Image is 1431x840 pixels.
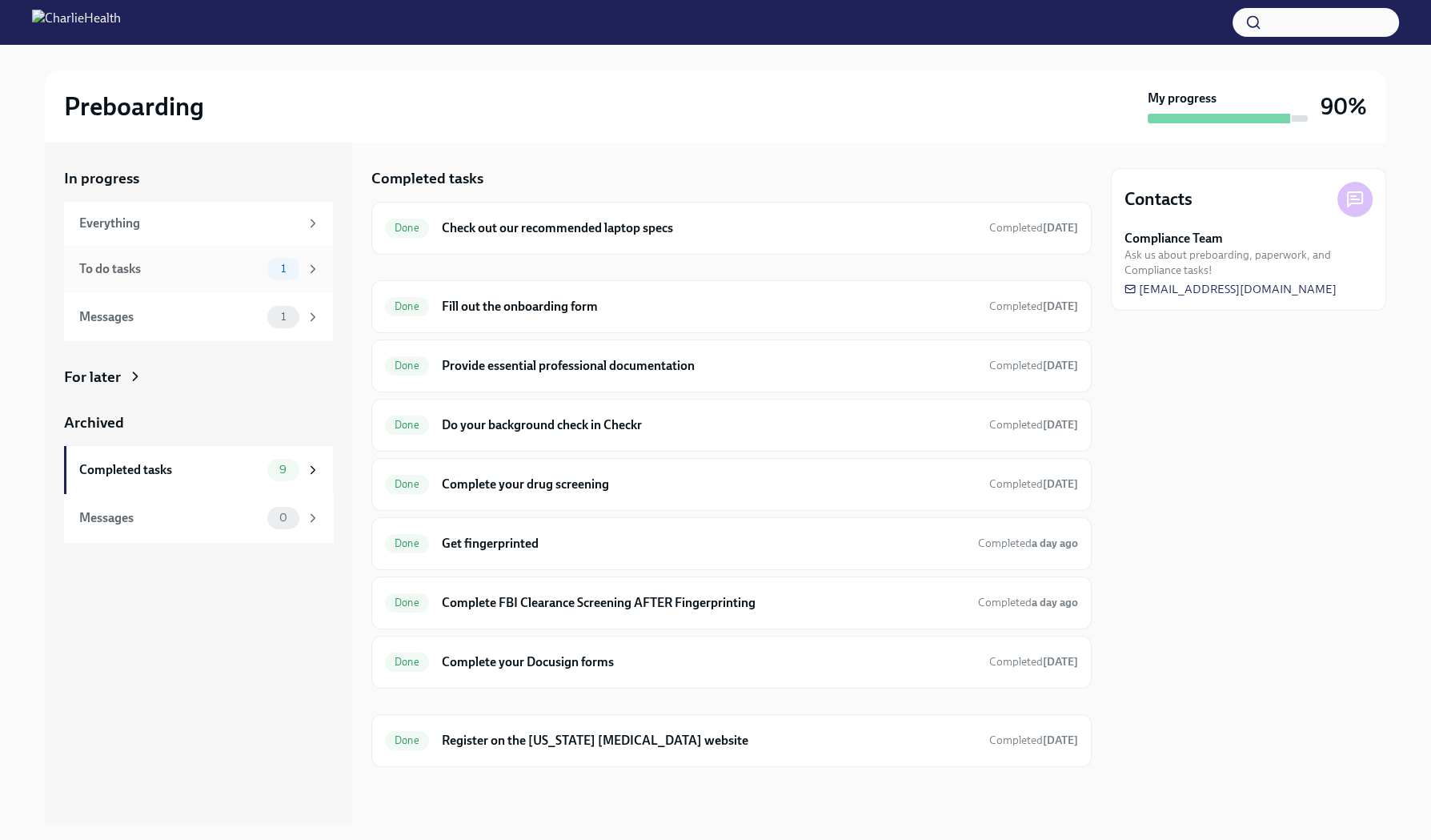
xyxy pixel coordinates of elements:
[1043,418,1078,432] strong: [DATE]
[989,299,1078,313] span: Completed
[32,10,121,35] img: CharlieHealth
[385,656,429,668] span: Done
[79,215,299,232] div: Everything
[385,300,429,312] span: Done
[64,367,121,388] div: For later
[1043,221,1078,235] strong: [DATE]
[385,734,429,746] span: Done
[385,222,429,234] span: Done
[385,215,1078,241] a: DoneCheck out our recommended laptop specsCompleted[DATE]
[64,245,333,293] a: To do tasks1
[442,357,976,375] h6: Provide essential professional documentation
[1124,187,1192,211] h4: Contacts
[79,260,261,278] div: To do tasks
[1032,537,1078,550] strong: a day ago
[64,202,333,245] a: Everything
[385,412,1078,438] a: DoneDo your background check in CheckrCompleted[DATE]
[385,537,429,549] span: Done
[989,654,1078,669] span: August 26th, 2025 08:51
[989,221,1078,235] span: Completed
[978,537,1078,550] span: Completed
[1043,299,1078,313] strong: [DATE]
[978,536,1078,551] span: August 27th, 2025 13:11
[978,596,1078,609] span: Completed
[371,168,483,189] h5: Completed tasks
[271,263,295,275] span: 1
[442,416,976,434] h6: Do your background check in Checkr
[989,655,1078,669] span: Completed
[989,358,1078,373] span: August 25th, 2025 11:43
[1148,90,1217,107] strong: My progress
[1043,359,1078,372] strong: [DATE]
[385,728,1078,754] a: DoneRegister on the [US_STATE] [MEDICAL_DATA] websiteCompleted[DATE]
[442,653,976,671] h6: Complete your Docusign forms
[79,461,261,479] div: Completed tasks
[385,531,1078,557] a: DoneGet fingerprintedCompleteda day ago
[79,308,261,326] div: Messages
[1124,247,1373,278] span: Ask us about preboarding, paperwork, and Compliance tasks!
[978,595,1078,610] span: August 27th, 2025 13:12
[385,649,1078,675] a: DoneComplete your Docusign formsCompleted[DATE]
[64,412,333,433] a: Archived
[1032,596,1078,609] strong: a day ago
[385,472,1078,497] a: DoneComplete your drug screeningCompleted[DATE]
[442,298,976,316] h6: Fill out the onboarding form
[442,219,976,237] h6: Check out our recommended laptop specs
[442,476,976,493] h6: Complete your drug screening
[1043,655,1078,669] strong: [DATE]
[64,367,333,388] a: For later
[64,293,333,341] a: Messages1
[989,417,1078,432] span: August 25th, 2025 11:07
[385,597,429,609] span: Done
[79,509,261,527] div: Messages
[989,359,1078,372] span: Completed
[989,299,1078,314] span: August 25th, 2025 11:11
[1321,92,1367,121] h3: 90%
[385,590,1078,616] a: DoneComplete FBI Clearance Screening AFTER FingerprintingCompleteda day ago
[64,168,333,189] a: In progress
[989,418,1078,432] span: Completed
[385,360,429,372] span: Done
[270,464,296,476] span: 9
[442,535,965,553] h6: Get fingerprinted
[442,594,965,612] h6: Complete FBI Clearance Screening AFTER Fingerprinting
[1043,733,1078,747] strong: [DATE]
[271,311,295,323] span: 1
[385,419,429,431] span: Done
[385,294,1078,320] a: DoneFill out the onboarding formCompleted[DATE]
[989,477,1078,491] span: Completed
[64,90,204,123] h2: Preboarding
[989,220,1078,235] span: August 25th, 2025 11:07
[989,733,1078,748] span: August 25th, 2025 11:06
[1124,281,1337,297] a: [EMAIL_ADDRESS][DOMAIN_NAME]
[385,478,429,490] span: Done
[442,732,976,750] h6: Register on the [US_STATE] [MEDICAL_DATA] website
[385,353,1078,379] a: DoneProvide essential professional documentationCompleted[DATE]
[989,733,1078,747] span: Completed
[64,494,333,542] a: Messages0
[1124,230,1223,247] strong: Compliance Team
[989,476,1078,492] span: August 25th, 2025 11:44
[1043,477,1078,491] strong: [DATE]
[270,512,297,524] span: 0
[64,446,333,494] a: Completed tasks9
